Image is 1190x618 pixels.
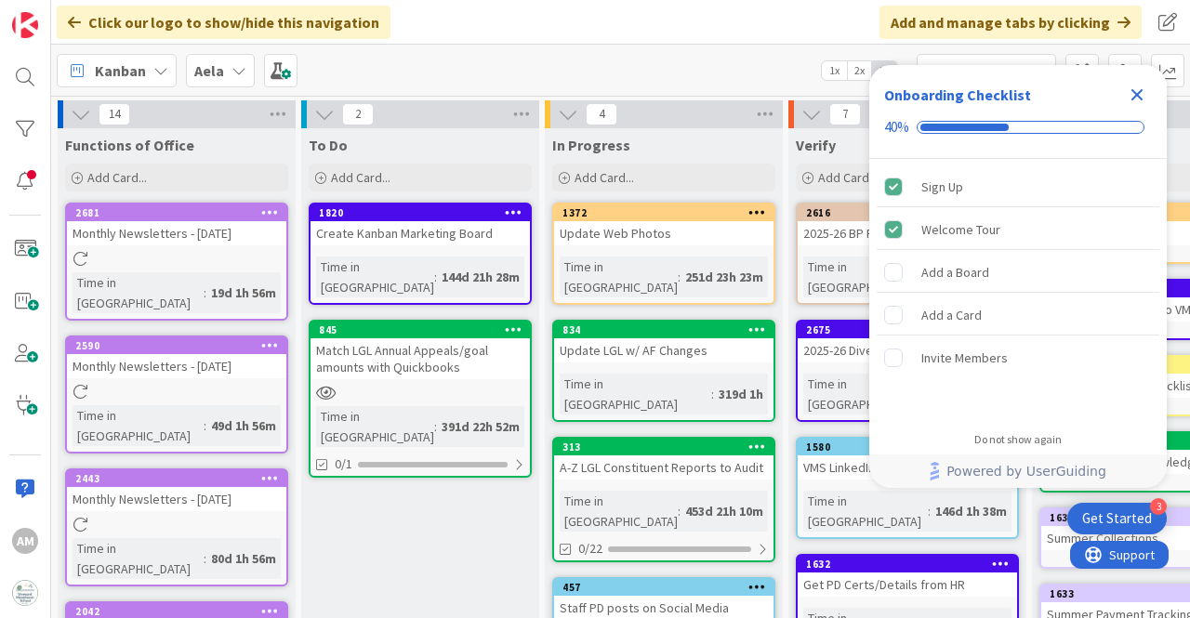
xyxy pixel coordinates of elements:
span: Add Card... [87,169,147,186]
span: Kanban [95,59,146,82]
div: 457 [554,579,773,596]
span: 2 [342,103,374,125]
span: In Progress [552,136,630,154]
div: 2681 [75,206,286,219]
div: Close Checklist [1122,80,1152,110]
span: 4 [586,103,617,125]
div: VMS LinkedIn - populate page [798,455,1017,480]
div: Time in [GEOGRAPHIC_DATA] [560,491,678,532]
a: 1580VMS LinkedIn - populate pageTime in [GEOGRAPHIC_DATA]:146d 1h 38m [796,437,1019,539]
div: Time in [GEOGRAPHIC_DATA] [803,491,928,532]
a: Powered by UserGuiding [879,454,1157,488]
div: 1580VMS LinkedIn - populate page [798,439,1017,480]
div: Time in [GEOGRAPHIC_DATA] [803,374,928,414]
div: 2681Monthly Newsletters - [DATE] [67,204,286,245]
span: : [204,548,206,569]
div: Add a Board is incomplete. [877,252,1159,293]
img: avatar [12,580,38,606]
a: 1372Update Web PhotosTime in [GEOGRAPHIC_DATA]:251d 23h 23m [552,203,775,305]
div: 146d 1h 38m [931,501,1011,521]
div: 19d 1h 56m [206,283,281,303]
div: Monthly Newsletters - [DATE] [67,221,286,245]
div: 2616 [798,204,1017,221]
span: 14 [99,103,130,125]
a: 834Update LGL w/ AF ChangesTime in [GEOGRAPHIC_DATA]:319d 1h [552,320,775,422]
span: : [678,267,681,287]
div: Add a Card [921,304,982,326]
div: 313 [562,440,773,454]
div: Update LGL w/ AF Changes [554,338,773,362]
a: 26162025-26 BP RenewalsTime in [GEOGRAPHIC_DATA]:7d 22h 25m [796,203,1019,305]
div: 2616 [806,206,1017,219]
div: Time in [GEOGRAPHIC_DATA] [73,405,204,446]
div: 1632 [798,556,1017,572]
a: 845Match LGL Annual Appeals/goal amounts with QuickbooksTime in [GEOGRAPHIC_DATA]:391d 22h 52m0/1 [309,320,532,478]
div: 80d 1h 56m [206,548,281,569]
div: Time in [GEOGRAPHIC_DATA] [560,256,678,297]
div: AM [12,528,38,554]
div: 1580 [806,440,1017,454]
div: Create Kanban Marketing Board [311,221,530,245]
div: Get PD Certs/Details from HR [798,572,1017,597]
div: 1820Create Kanban Marketing Board [311,204,530,245]
div: Time in [GEOGRAPHIC_DATA] [73,538,204,579]
div: Footer [869,454,1167,488]
div: 26162025-26 BP Renewals [798,204,1017,245]
span: : [678,501,681,521]
div: 845 [319,323,530,336]
div: Time in [GEOGRAPHIC_DATA] [73,272,204,313]
div: 313 [554,439,773,455]
div: 1632Get PD Certs/Details from HR [798,556,1017,597]
span: Add Card... [575,169,634,186]
div: 391d 22h 52m [437,416,524,437]
div: Click our logo to show/hide this navigation [57,6,390,39]
div: Do not show again [974,432,1062,447]
div: 2590 [75,339,286,352]
a: 313A-Z LGL Constituent Reports to AuditTime in [GEOGRAPHIC_DATA]:453d 21h 10m0/22 [552,437,775,562]
div: Add and manage tabs by clicking [879,6,1142,39]
span: 3x [872,61,897,80]
div: Time in [GEOGRAPHIC_DATA] [316,406,434,447]
span: 1x [822,61,847,80]
div: 2025-26 BP Renewals [798,221,1017,245]
div: 49d 1h 56m [206,415,281,436]
div: Get Started [1082,509,1152,528]
a: 2681Monthly Newsletters - [DATE]Time in [GEOGRAPHIC_DATA]:19d 1h 56m [65,203,288,321]
span: Functions of Office [65,136,194,154]
div: 319d 1h [714,384,768,404]
div: 2675 [806,323,1017,336]
div: 2675 [798,322,1017,338]
div: Sign Up is complete. [877,166,1159,207]
div: 1632 [806,558,1017,571]
div: 845Match LGL Annual Appeals/goal amounts with Quickbooks [311,322,530,379]
div: Add a Board [921,261,989,283]
div: Monthly Newsletters - [DATE] [67,487,286,511]
div: Checklist Container [869,65,1167,488]
div: 457 [562,581,773,594]
span: Verify [796,136,836,154]
div: 1820 [311,204,530,221]
div: Sign Up [921,176,963,198]
div: 845 [311,322,530,338]
span: : [928,501,931,521]
span: 0/1 [335,454,352,474]
span: 0/22 [578,539,602,559]
a: 1820Create Kanban Marketing BoardTime in [GEOGRAPHIC_DATA]:144d 21h 28m [309,203,532,305]
span: Add Card... [818,169,878,186]
div: A-Z LGL Constituent Reports to Audit [554,455,773,480]
div: Monthly Newsletters - [DATE] [67,354,286,378]
span: 2x [847,61,872,80]
div: 2443 [75,472,286,485]
b: Aela [194,61,224,80]
div: 834 [554,322,773,338]
div: Welcome Tour is complete. [877,209,1159,250]
div: 1372Update Web Photos [554,204,773,245]
div: Time in [GEOGRAPHIC_DATA] [803,256,934,297]
div: Match LGL Annual Appeals/goal amounts with Quickbooks [311,338,530,379]
div: 26752025-26 Diversity Tracker [798,322,1017,362]
div: 40% [884,119,909,136]
div: 1372 [562,206,773,219]
div: 1580 [798,439,1017,455]
div: Checklist progress: 40% [884,119,1152,136]
div: 313A-Z LGL Constituent Reports to Audit [554,439,773,480]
